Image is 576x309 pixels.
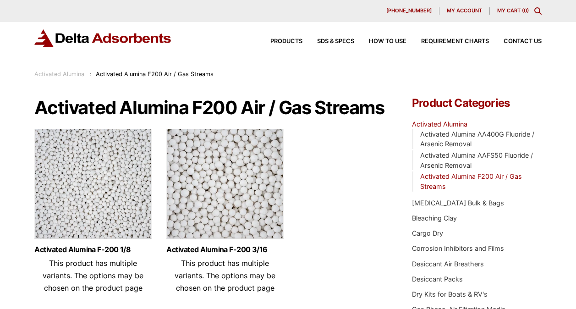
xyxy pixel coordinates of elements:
a: Bleaching Clay [412,214,457,222]
a: Dry Kits for Boats & RV's [412,290,488,298]
a: [PHONE_NUMBER] [379,7,439,15]
span: Contact Us [504,39,542,44]
span: How to Use [369,39,406,44]
a: My account [439,7,490,15]
span: This product has multiple variants. The options may be chosen on the product page [175,259,275,292]
a: Desiccant Air Breathers [412,260,484,268]
a: Products [256,39,302,44]
a: Activated Alumina F-200 3/16 [166,246,284,254]
a: Activated Alumina F200 Air / Gas Streams [420,172,522,190]
a: My Cart (0) [497,7,529,14]
a: Contact Us [489,39,542,44]
a: Requirement Charts [406,39,489,44]
span: SDS & SPECS [317,39,354,44]
span: Products [270,39,302,44]
a: Activated Alumina AA400G Fluoride / Arsenic Removal [420,130,534,148]
h1: Activated Alumina F200 Air / Gas Streams [34,98,387,118]
a: Cargo Dry [412,229,443,237]
span: : [89,71,91,77]
a: Activated Alumina AAFS50 Fluoride / Arsenic Removal [420,151,533,169]
div: Toggle Modal Content [534,7,542,15]
span: 0 [524,7,527,14]
a: Desiccant Packs [412,275,463,283]
a: SDS & SPECS [302,39,354,44]
a: How to Use [354,39,406,44]
a: [MEDICAL_DATA] Bulk & Bags [412,199,504,207]
a: Corrosion Inhibitors and Films [412,244,504,252]
span: Requirement Charts [421,39,489,44]
span: [PHONE_NUMBER] [386,8,432,13]
img: Delta Adsorbents [34,29,172,47]
a: Activated Alumina [34,71,84,77]
span: This product has multiple variants. The options may be chosen on the product page [43,259,143,292]
span: Activated Alumina F200 Air / Gas Streams [96,71,214,77]
h4: Product Categories [412,98,541,109]
a: Activated Alumina [412,120,467,128]
a: Activated Alumina F-200 1/8 [34,246,152,254]
span: My account [447,8,482,13]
